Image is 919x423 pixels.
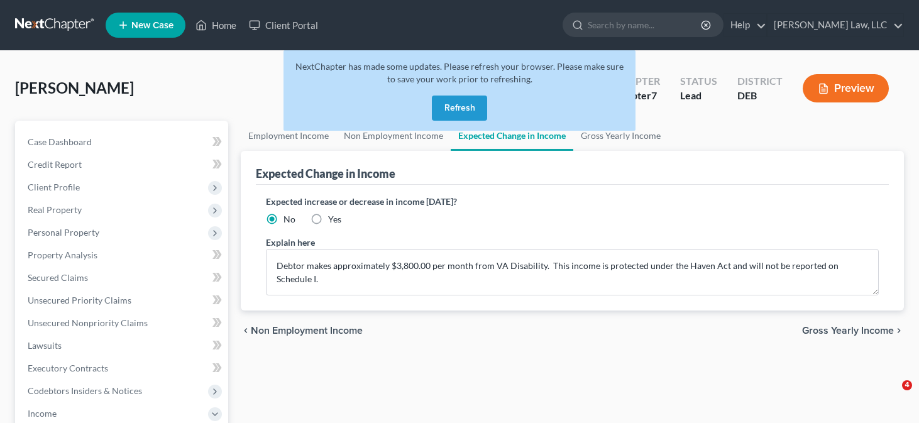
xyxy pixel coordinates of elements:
a: Unsecured Priority Claims [18,289,228,312]
div: DEB [737,89,783,103]
a: Case Dashboard [18,131,228,153]
div: Chapter [614,89,660,103]
button: Refresh [432,96,487,121]
i: chevron_left [241,326,251,336]
span: Executory Contracts [28,363,108,373]
span: Credit Report [28,159,82,170]
a: Unsecured Nonpriority Claims [18,312,228,334]
label: Expected increase or decrease in income [DATE]? [266,195,879,208]
a: Client Portal [243,14,324,36]
a: Help [724,14,766,36]
span: Income [28,408,57,419]
a: Lawsuits [18,334,228,357]
span: Secured Claims [28,272,88,283]
a: Property Analysis [18,244,228,266]
span: Unsecured Nonpriority Claims [28,317,148,328]
i: chevron_right [894,326,904,336]
a: Executory Contracts [18,357,228,380]
span: [PERSON_NAME] [15,79,134,97]
span: Case Dashboard [28,136,92,147]
a: [PERSON_NAME] Law, LLC [768,14,903,36]
label: Explain here [266,236,315,249]
span: No [283,214,295,224]
span: Real Property [28,204,82,215]
span: Lawsuits [28,340,62,351]
div: Lead [680,89,717,103]
span: Property Analysis [28,250,97,260]
span: Codebtors Insiders & Notices [28,385,142,396]
iframe: Intercom live chat [876,380,906,410]
span: Client Profile [28,182,80,192]
a: Credit Report [18,153,228,176]
span: Yes [328,214,341,224]
a: Employment Income [241,121,336,151]
span: 7 [651,89,657,101]
div: Status [680,74,717,89]
button: Gross Yearly Income chevron_right [802,326,904,336]
span: Personal Property [28,227,99,238]
div: District [737,74,783,89]
span: New Case [131,21,173,30]
div: Chapter [614,74,660,89]
span: NextChapter has made some updates. Please refresh your browser. Please make sure to save your wor... [295,61,624,84]
a: Secured Claims [18,266,228,289]
button: chevron_left Non Employment Income [241,326,363,336]
button: Preview [803,74,889,102]
span: 4 [902,380,912,390]
div: Expected Change in Income [256,166,395,181]
a: Home [189,14,243,36]
span: Gross Yearly Income [802,326,894,336]
input: Search by name... [588,13,703,36]
span: Non Employment Income [251,326,363,336]
span: Unsecured Priority Claims [28,295,131,305]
